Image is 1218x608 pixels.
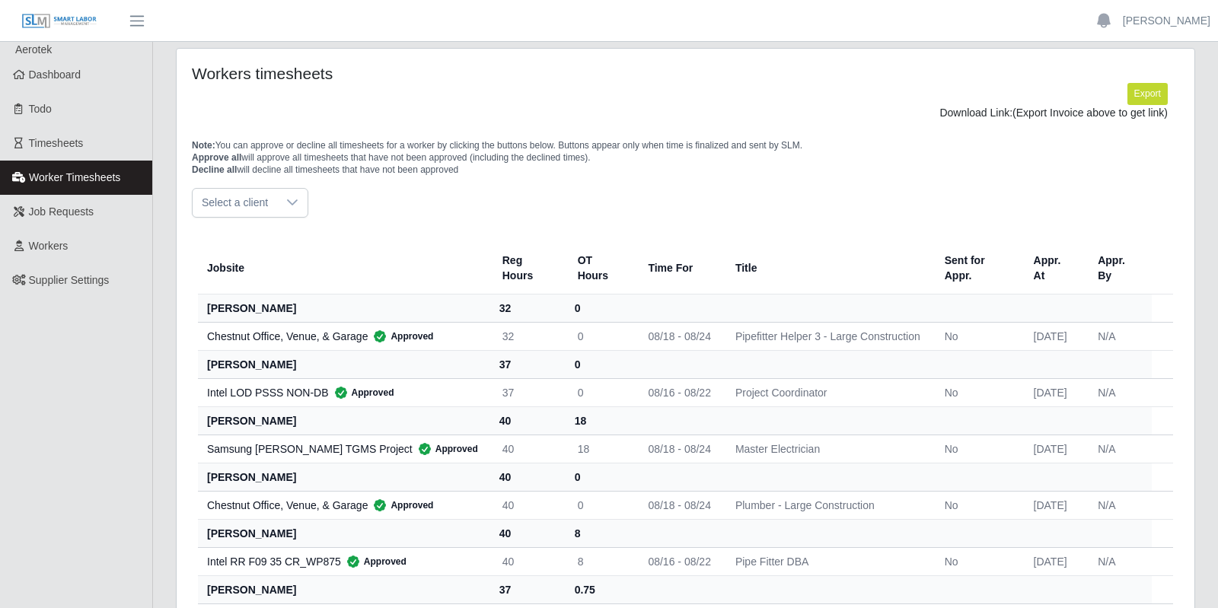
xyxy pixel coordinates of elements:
th: Title [723,242,933,294]
td: N/A [1086,547,1152,575]
th: OT Hours [566,242,636,294]
a: [PERSON_NAME] [1123,13,1210,29]
td: No [933,378,1022,406]
th: 0.75 [566,575,636,603]
td: 08/18 - 08/24 [636,491,723,519]
span: Approved [368,498,433,513]
th: Appr. By [1086,242,1152,294]
td: 32 [490,322,566,350]
td: Pipefitter Helper 3 - Large Construction [723,322,933,350]
td: [DATE] [1022,491,1086,519]
div: Intel LOD PSSS NON-DB [207,385,478,400]
td: No [933,547,1022,575]
td: 0 [566,322,636,350]
th: 37 [490,575,566,603]
th: 0 [566,463,636,491]
th: [PERSON_NAME] [198,519,490,547]
th: 40 [490,406,566,435]
span: Worker Timesheets [29,171,120,183]
th: 0 [566,294,636,322]
th: Jobsite [198,242,490,294]
td: No [933,322,1022,350]
td: [DATE] [1022,378,1086,406]
span: Note: [192,140,215,151]
td: 08/18 - 08/24 [636,322,723,350]
td: 40 [490,435,566,463]
td: [DATE] [1022,435,1086,463]
span: (Export Invoice above to get link) [1012,107,1168,119]
span: Approved [341,554,407,569]
td: 08/16 - 08/22 [636,378,723,406]
td: No [933,491,1022,519]
td: 8 [566,547,636,575]
th: 40 [490,519,566,547]
th: 0 [566,350,636,378]
td: 08/16 - 08/22 [636,547,723,575]
th: 18 [566,406,636,435]
span: Approved [368,329,433,344]
div: Chestnut Office, Venue, & Garage [207,329,478,344]
th: 32 [490,294,566,322]
td: N/A [1086,322,1152,350]
th: 37 [490,350,566,378]
th: 8 [566,519,636,547]
span: Job Requests [29,205,94,218]
td: Master Electrician [723,435,933,463]
span: Select a client [193,189,277,217]
td: [DATE] [1022,547,1086,575]
button: Export [1127,83,1168,104]
span: Decline all [192,164,237,175]
th: [PERSON_NAME] [198,350,490,378]
td: N/A [1086,435,1152,463]
th: [PERSON_NAME] [198,575,490,603]
span: Dashboard [29,68,81,81]
span: Todo [29,103,52,115]
td: Project Coordinator [723,378,933,406]
img: SLM Logo [21,13,97,30]
th: [PERSON_NAME] [198,406,490,435]
td: N/A [1086,491,1152,519]
div: Intel RR F09 35 CR_WP875 [207,554,478,569]
span: Workers [29,240,69,252]
span: Approved [329,385,394,400]
span: Approved [413,441,478,457]
span: Supplier Settings [29,274,110,286]
td: 40 [490,547,566,575]
div: Samsung [PERSON_NAME] TGMS Project [207,441,478,457]
div: Chestnut Office, Venue, & Garage [207,498,478,513]
h4: Workers timesheets [192,64,590,83]
th: Appr. At [1022,242,1086,294]
th: Sent for Appr. [933,242,1022,294]
td: N/A [1086,378,1152,406]
td: 0 [566,491,636,519]
td: No [933,435,1022,463]
p: You can approve or decline all timesheets for a worker by clicking the buttons below. Buttons app... [192,139,1179,176]
th: 40 [490,463,566,491]
td: 18 [566,435,636,463]
span: Approve all [192,152,241,163]
td: 08/18 - 08/24 [636,435,723,463]
td: [DATE] [1022,322,1086,350]
td: Plumber - Large Construction [723,491,933,519]
th: Reg Hours [490,242,566,294]
td: 40 [490,491,566,519]
div: Download Link: [203,105,1168,121]
th: [PERSON_NAME] [198,294,490,322]
span: Aerotek [15,43,52,56]
td: 37 [490,378,566,406]
span: Timesheets [29,137,84,149]
th: Time For [636,242,723,294]
td: Pipe Fitter DBA [723,547,933,575]
th: [PERSON_NAME] [198,463,490,491]
td: 0 [566,378,636,406]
